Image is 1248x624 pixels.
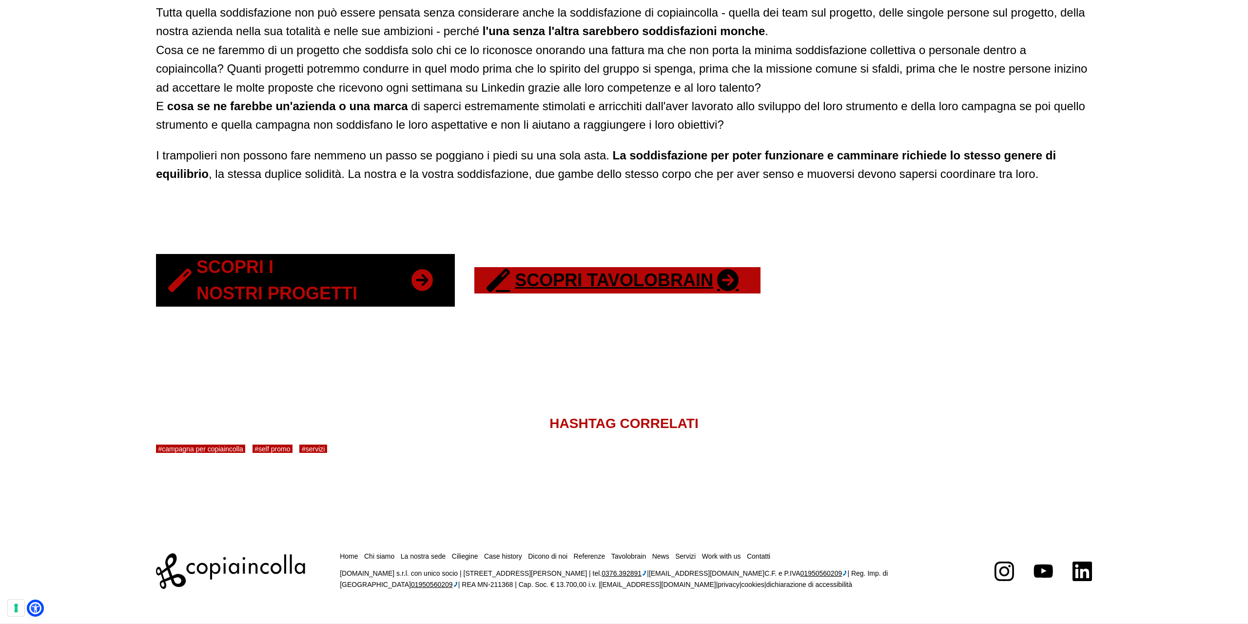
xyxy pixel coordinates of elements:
[718,581,739,588] a: privacy
[340,568,960,590] p: [DOMAIN_NAME] s.r.l. con unico socio | [STREET_ADDRESS][PERSON_NAME] | tel. | C.F. e P.IVA | Reg....
[528,552,567,560] a: Dicono di noi
[401,552,446,560] a: La nostra sede
[747,552,770,560] a: Contatti
[675,552,696,560] a: Servizi
[452,552,478,560] a: Ciliegine
[611,552,646,560] a: Tavolobrain
[167,99,408,113] strong: cosa se ne farebbe un'azienda o una marca
[364,552,394,560] a: Chi siamo
[156,445,245,453] a: #campagna per copiaincolla
[156,254,455,307] a: Scopri i nostri progetti
[483,24,765,38] strong: l'una senza l'altra sarebbero soddisfazioni monche
[741,581,764,588] a: cookies
[411,581,453,588] ctcspan: 01950560209
[702,552,741,560] a: Work with us
[474,267,760,293] a: Scopri Tavolobrain
[156,414,1092,433] h3: Hashtag correlati
[411,581,458,588] ctc: Chiama 01950560209 con Linkus Desktop Client
[29,602,41,614] a: Open Accessibility Menu
[253,445,292,453] a: #self promo
[800,569,842,577] ctcspan: 01950560209
[156,3,1092,135] p: Tutta quella soddisfazione non può essere pensata senza considerare anche la soddisfazione di cop...
[652,552,669,560] a: News
[574,552,605,560] a: Referenze
[602,569,647,577] ctc: Chiama 0376.392891 con Linkus Desktop Client
[600,581,716,588] a: [EMAIL_ADDRESS][DOMAIN_NAME]
[800,569,848,577] ctc: Chiama 01950560209 con Linkus Desktop Client
[340,552,358,560] a: Home
[484,552,522,560] a: Case history
[8,600,24,616] button: Le tue preferenze relative al consenso per le tecnologie di tracciamento
[299,445,327,453] a: #servizi
[602,569,642,577] ctcspan: 0376.392891
[766,581,852,588] a: dichiarazione di accessibilità
[156,146,1092,184] p: I trampolieri non possono fare nemmeno un passo se poggiano i piedi su una sola asta. , la stessa...
[649,569,764,577] a: [EMAIL_ADDRESS][DOMAIN_NAME]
